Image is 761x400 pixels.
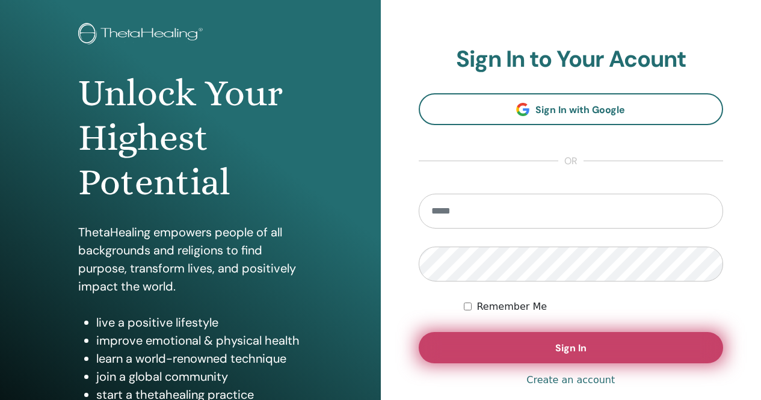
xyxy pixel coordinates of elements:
[464,300,723,314] div: Keep me authenticated indefinitely or until I manually logout
[78,223,302,295] p: ThetaHealing empowers people of all backgrounds and religions to find purpose, transform lives, a...
[558,154,584,168] span: or
[96,331,302,349] li: improve emotional & physical health
[96,313,302,331] li: live a positive lifestyle
[419,93,724,125] a: Sign In with Google
[526,373,615,387] a: Create an account
[78,71,302,205] h1: Unlock Your Highest Potential
[419,332,724,363] button: Sign In
[476,300,547,314] label: Remember Me
[555,342,587,354] span: Sign In
[535,103,625,116] span: Sign In with Google
[96,349,302,368] li: learn a world-renowned technique
[96,368,302,386] li: join a global community
[419,46,724,73] h2: Sign In to Your Acount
